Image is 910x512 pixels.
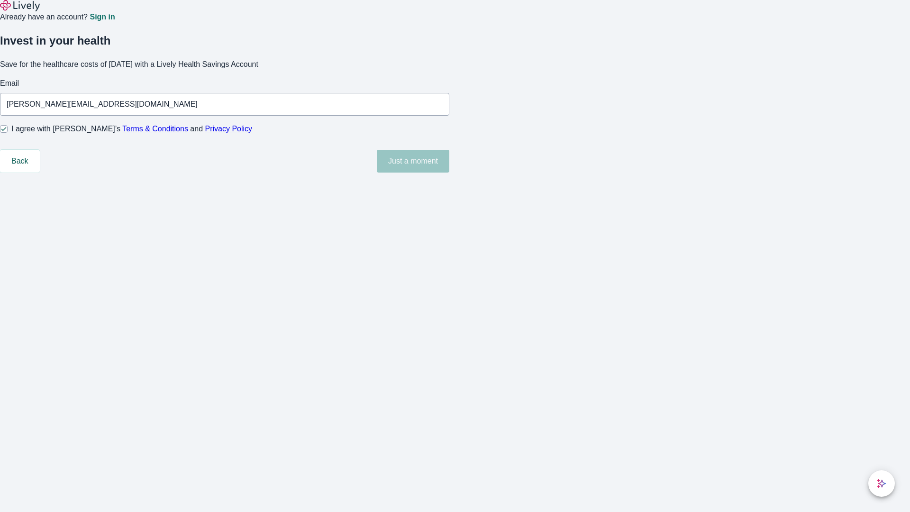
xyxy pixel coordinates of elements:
[11,123,252,135] span: I agree with [PERSON_NAME]’s and
[868,470,895,497] button: chat
[205,125,253,133] a: Privacy Policy
[122,125,188,133] a: Terms & Conditions
[877,479,886,488] svg: Lively AI Assistant
[90,13,115,21] a: Sign in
